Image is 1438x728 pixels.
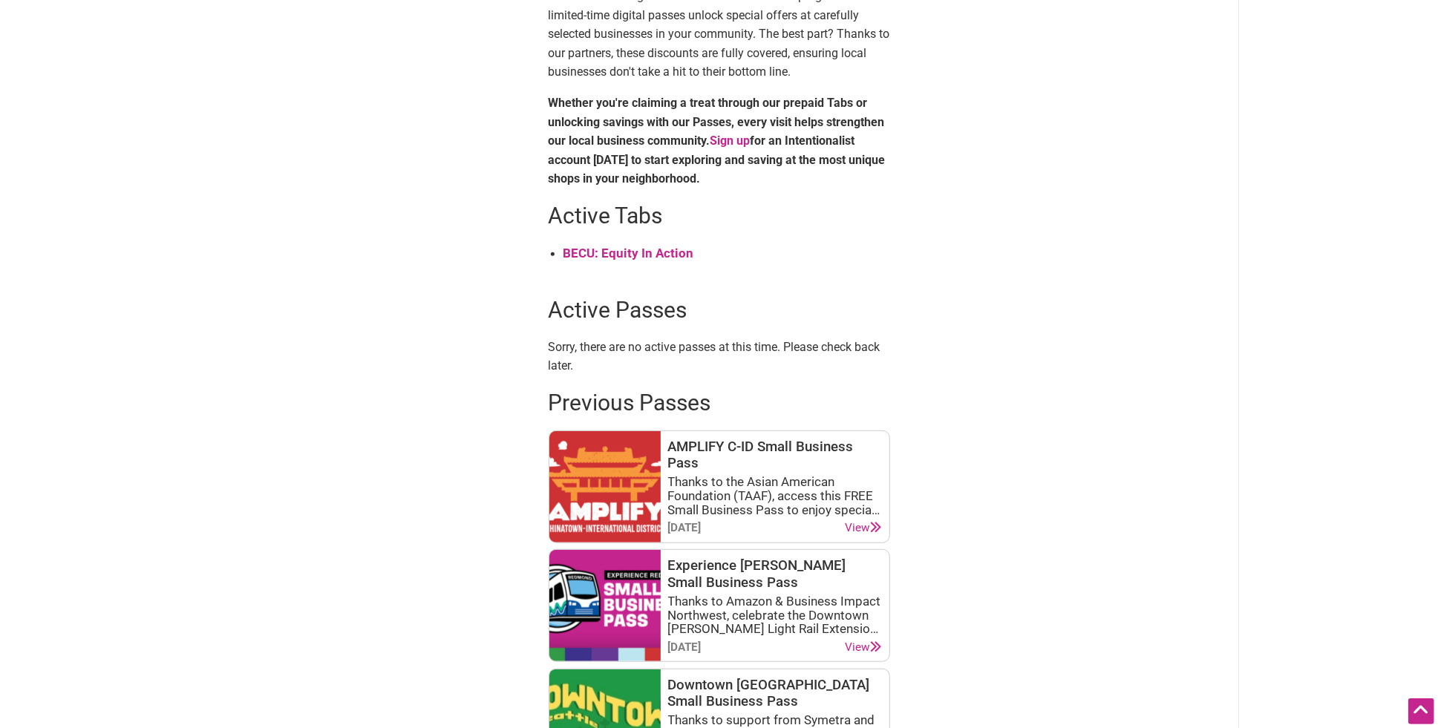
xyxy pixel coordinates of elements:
[549,387,890,419] h2: Previous Passes
[668,640,702,655] div: [DATE]
[1408,698,1434,724] div: Scroll Back to Top
[668,594,882,636] div: Thanks to Amazon & Business Impact Northwest, celebrate the Downtown [PERSON_NAME] Light Rail Ext...
[549,431,661,542] img: AMPLIFY - Chinatown-International District
[549,338,890,376] p: Sorry, there are no active passes at this time. Please check back later.
[710,134,751,148] a: Sign up
[549,550,661,661] img: Experience Redmond Small Business Pass
[668,439,882,472] h3: AMPLIFY C-ID Small Business Pass
[668,677,882,710] h3: Downtown [GEOGRAPHIC_DATA] Small Business Pass
[549,96,886,186] strong: Whether you're claiming a treat through our prepaid Tabs or unlocking savings with our Passes, ev...
[846,521,882,535] a: View
[668,557,882,591] h3: Experience [PERSON_NAME] Small Business Pass
[668,521,702,535] div: [DATE]
[549,295,890,326] h2: Active Passes
[549,200,890,232] h2: Active Tabs
[846,640,882,655] a: View
[563,246,694,260] a: BECU: Equity In Action
[668,475,882,517] div: Thanks to the Asian American Foundation (TAAF), access this FREE Small Business Pass to enjoy spe...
